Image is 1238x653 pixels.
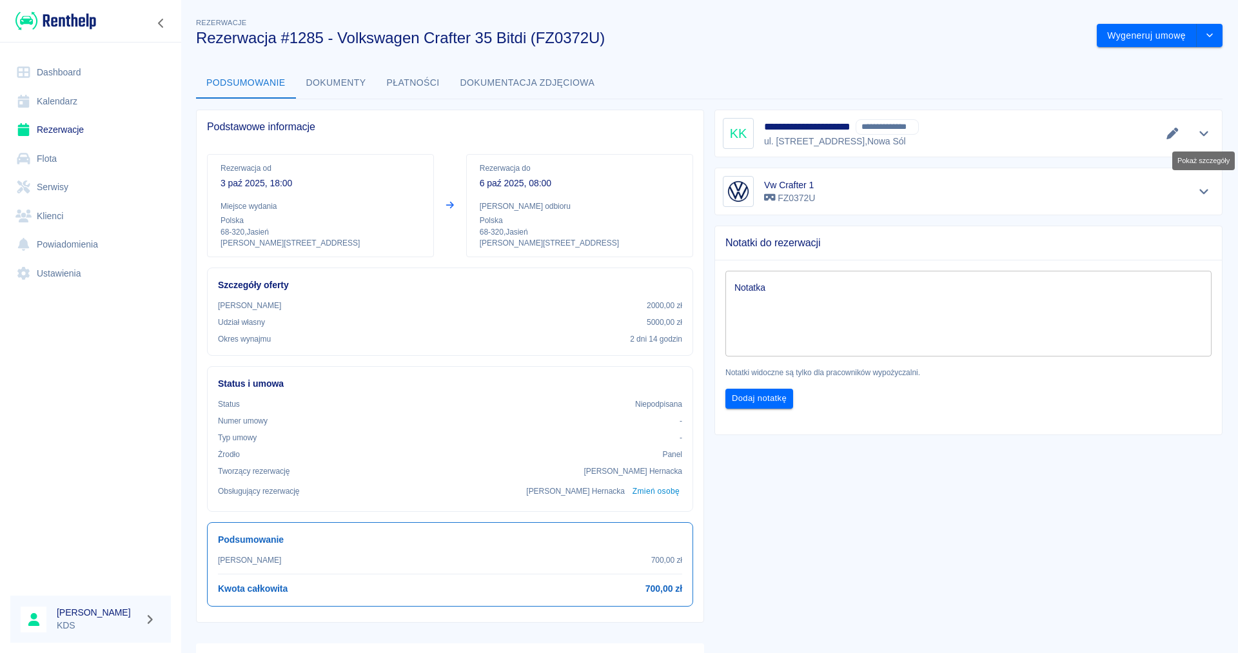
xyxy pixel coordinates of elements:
[1194,182,1215,200] button: Pokaż szczegóły
[480,226,680,238] p: 68-320 , Jasień
[1162,124,1183,142] button: Edytuj dane
[764,191,815,205] p: FZ0372U
[218,533,682,547] h6: Podsumowanie
[218,317,265,328] p: Udział własny
[764,135,936,148] p: ul. [STREET_ADDRESS] , Nowa Sól
[1197,24,1223,48] button: drop-down
[1194,124,1215,142] button: Pokaż szczegóły
[196,68,296,99] button: Podsumowanie
[10,115,171,144] a: Rezerwacje
[480,215,680,226] p: Polska
[647,317,682,328] p: 5000,00 zł
[10,230,171,259] a: Powiadomienia
[196,19,246,26] span: Rezerwacje
[218,449,240,460] p: Żrodło
[207,121,693,133] span: Podstawowe informacje
[651,554,682,566] p: 700,00 zł
[480,200,680,212] p: [PERSON_NAME] odbioru
[196,29,1086,47] h3: Rezerwacja #1285 - Volkswagen Crafter 35 Bitdi (FZ0372U)
[218,333,271,345] p: Okres wynajmu
[221,177,420,190] p: 3 paź 2025, 18:00
[10,173,171,202] a: Serwisy
[630,482,682,501] button: Zmień osobę
[764,179,815,191] h6: Vw Crafter 1
[218,278,682,292] h6: Szczegóły oferty
[221,238,420,249] p: [PERSON_NAME][STREET_ADDRESS]
[218,432,257,443] p: Typ umowy
[57,606,139,619] h6: [PERSON_NAME]
[725,367,1212,378] p: Notatki widoczne są tylko dla pracowników wypożyczalni.
[57,619,139,632] p: KDS
[1172,151,1235,170] div: Pokaż szczegóły
[218,465,290,477] p: Tworzący rezerwację
[725,237,1212,249] span: Notatki do rezerwacji
[218,377,682,391] h6: Status i umowa
[680,415,682,427] p: -
[218,554,281,566] p: [PERSON_NAME]
[152,15,171,32] button: Zwiń nawigację
[584,465,682,477] p: [PERSON_NAME] Hernacka
[15,10,96,32] img: Renthelp logo
[725,389,793,409] button: Dodaj notatkę
[218,300,281,311] p: [PERSON_NAME]
[221,226,420,238] p: 68-320 , Jasień
[480,238,680,249] p: [PERSON_NAME][STREET_ADDRESS]
[663,449,683,460] p: Panel
[221,215,420,226] p: Polska
[645,582,682,596] h6: 700,00 zł
[630,333,682,345] p: 2 dni 14 godzin
[526,485,625,497] p: [PERSON_NAME] Hernacka
[1097,24,1197,48] button: Wygeneruj umowę
[10,87,171,116] a: Kalendarz
[221,200,420,212] p: Miejsce wydania
[10,10,96,32] a: Renthelp logo
[218,398,240,410] p: Status
[296,68,377,99] button: Dokumenty
[10,202,171,231] a: Klienci
[725,179,751,204] img: Image
[218,485,300,497] p: Obsługujący rezerwację
[377,68,450,99] button: Płatności
[680,432,682,443] p: -
[723,118,754,149] div: KK
[635,398,682,410] p: Niepodpisana
[450,68,605,99] button: Dokumentacja zdjęciowa
[10,58,171,87] a: Dashboard
[10,144,171,173] a: Flota
[221,162,420,174] p: Rezerwacja od
[218,415,268,427] p: Numer umowy
[10,259,171,288] a: Ustawienia
[480,162,680,174] p: Rezerwacja do
[218,582,288,596] h6: Kwota całkowita
[480,177,680,190] p: 6 paź 2025, 08:00
[647,300,682,311] p: 2000,00 zł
